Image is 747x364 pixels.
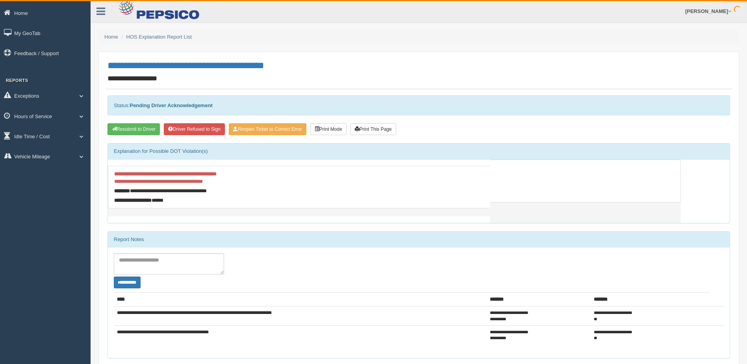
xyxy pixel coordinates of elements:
[108,143,730,159] div: Explanation for Possible DOT Violation(s)
[229,123,306,135] button: Reopen Ticket
[126,34,192,40] a: HOS Explanation Report List
[108,123,160,135] button: Resubmit To Driver
[108,232,730,247] div: Report Notes
[108,95,730,115] div: Status:
[104,34,118,40] a: Home
[130,102,212,108] strong: Pending Driver Acknowledgement
[114,277,141,288] button: Change Filter Options
[164,123,225,135] button: Driver Refused to Sign
[350,123,396,135] button: Print This Page
[310,123,347,135] button: Print Mode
